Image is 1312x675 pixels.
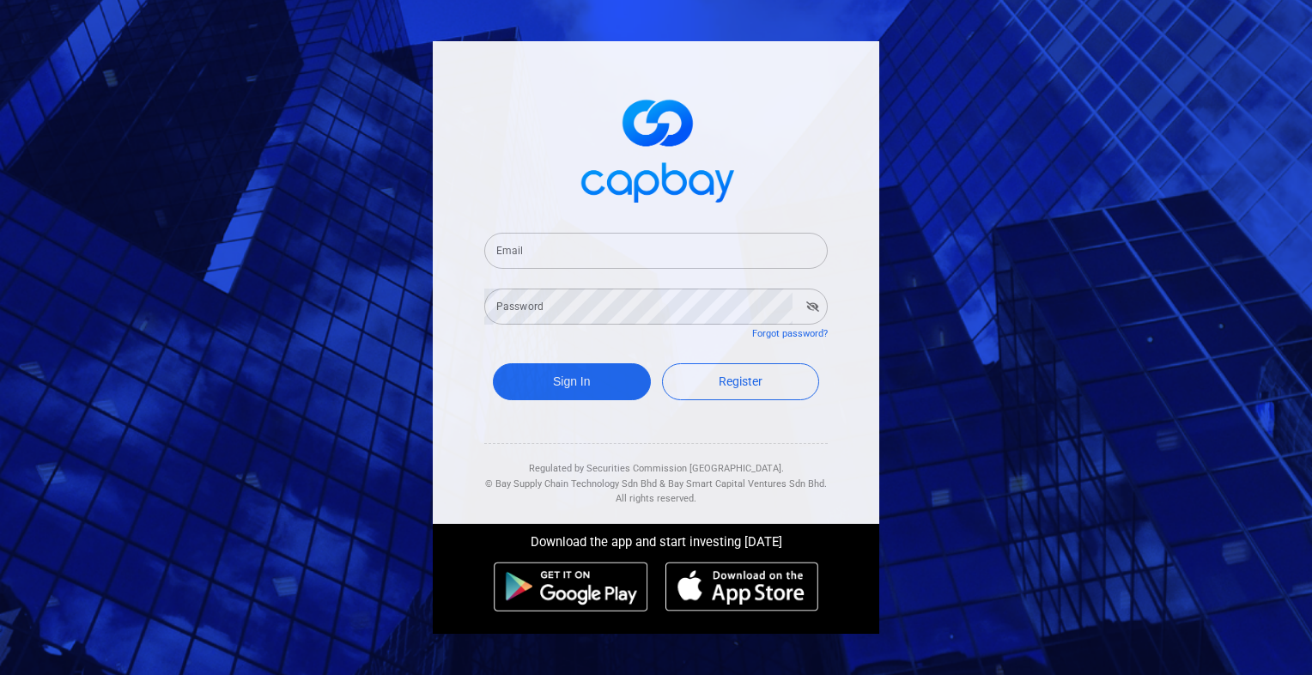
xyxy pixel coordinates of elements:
img: android [494,562,648,611]
img: logo [570,84,742,212]
div: Regulated by Securities Commission [GEOGRAPHIC_DATA]. & All rights reserved. [484,444,828,507]
a: Register [662,363,820,400]
a: Forgot password? [752,328,828,339]
button: Sign In [493,363,651,400]
span: © Bay Supply Chain Technology Sdn Bhd [485,478,657,490]
span: Register [719,374,762,388]
img: ios [665,562,818,611]
div: Download the app and start investing [DATE] [420,524,892,553]
span: Bay Smart Capital Ventures Sdn Bhd. [668,478,827,490]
